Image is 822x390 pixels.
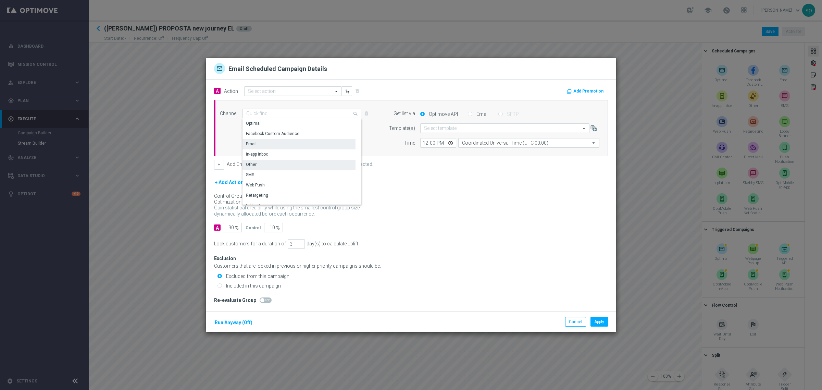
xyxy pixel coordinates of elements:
[214,241,286,247] div: Lock customers for a duration of
[242,129,356,139] div: Press SPACE to select this row.
[307,241,359,247] div: day(s) to calculate uplift.
[214,178,244,187] button: + Add Action
[214,297,256,303] div: Re-evaluate Group
[246,192,268,198] div: Retargeting
[566,87,606,95] button: Add Promotion
[505,111,519,117] label: SFTP
[224,283,281,289] label: Included in this campaign
[394,111,415,117] label: Get list via
[228,65,327,74] h2: Email Scheduled Campaign Details
[224,88,238,94] label: Action
[224,273,289,279] label: Excluded from this campaign
[214,160,224,169] button: +
[227,161,254,167] label: Add Channel
[242,201,356,211] div: Press SPACE to select this row.
[220,111,237,117] label: Channel
[475,111,488,117] label: Email
[242,109,361,118] input: Quick find
[246,151,268,157] div: In-app Inbox
[246,182,265,188] div: Web Push
[404,140,415,146] label: Time
[214,224,221,231] div: A
[246,224,261,231] div: Control
[590,317,608,327] button: Apply
[458,138,599,148] input: Select time zone
[242,149,356,160] div: Press SPACE to select this row.
[214,193,272,205] div: Control Group Optimization
[246,203,271,209] div: Lobby Banner
[246,172,254,178] div: SMS
[427,111,458,117] label: Optimove API
[246,131,299,137] div: Facebook Custom Audience
[246,141,257,147] div: Email
[214,263,608,269] div: Customers that are locked in previous or higher priority campaigns should be:
[242,119,356,129] div: Press SPACE to select this row.
[214,318,253,327] button: Run Anyway (Off)
[235,225,239,231] span: %
[214,88,221,94] span: A
[246,120,262,126] div: Optimail
[353,109,359,117] i: search
[242,191,356,201] div: Press SPACE to select this row.
[389,125,415,131] label: Template(s)
[246,161,257,168] div: Other
[242,160,356,170] div: Press SPACE to select this row.
[214,256,259,261] div: Exclusion
[565,317,586,327] button: Cancel
[242,170,356,180] div: Press SPACE to select this row.
[242,180,356,191] div: Press SPACE to select this row.
[590,138,597,147] i: arrow_drop_down
[276,225,280,231] span: %
[242,139,356,149] div: Press SPACE to deselect this row.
